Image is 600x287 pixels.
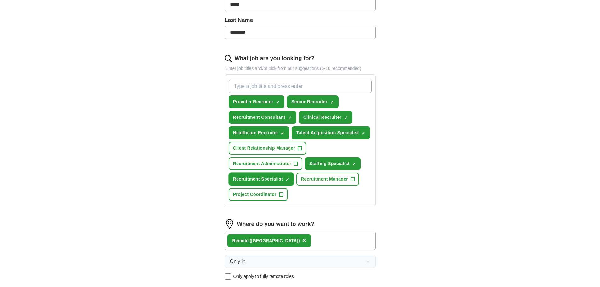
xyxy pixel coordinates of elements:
span: Client Relationship Manager [233,145,295,152]
label: Last Name [225,16,376,25]
span: Staffing Specialist [309,160,350,167]
span: ✓ [344,115,348,120]
button: Staffing Specialist✓ [305,157,361,170]
span: Only apply to fully remote roles [233,273,294,280]
button: Client Relationship Manager [229,142,306,155]
span: Recruitment Administrator [233,160,292,167]
span: ✓ [285,177,289,182]
label: Where do you want to work? [237,220,314,228]
button: Recruitment Consultant✓ [229,111,296,124]
button: Talent Acquisition Specialist✓ [292,126,370,139]
button: Recruitment Manager [296,173,359,186]
p: Enter job titles and/or pick from our suggestions (6-10 recommended) [225,65,376,72]
button: Recruitment Specialist✓ [229,173,294,186]
input: Only apply to fully remote roles [225,273,231,280]
button: Project Coordinator [229,188,288,201]
div: Remote ([GEOGRAPHIC_DATA]) [232,238,300,244]
button: Healthcare Recruiter✓ [229,126,289,139]
span: Provider Recruiter [233,99,273,105]
span: ✓ [281,131,284,136]
span: Only in [230,258,246,265]
span: Healthcare Recruiter [233,129,278,136]
span: Senior Recruiter [291,99,328,105]
span: ✓ [362,131,365,136]
button: Recruitment Administrator [229,157,303,170]
span: ✓ [330,100,334,105]
label: What job are you looking for? [235,54,315,63]
span: Project Coordinator [233,191,277,198]
span: Recruitment Consultant [233,114,285,121]
span: Talent Acquisition Specialist [296,129,359,136]
button: Only in [225,255,376,268]
span: ✓ [352,162,356,167]
span: ✓ [288,115,292,120]
img: location.png [225,219,235,229]
button: Senior Recruiter✓ [287,95,339,108]
img: search.png [225,55,232,62]
span: ✓ [276,100,280,105]
span: × [302,237,306,244]
input: Type a job title and press enter [229,80,372,93]
button: Clinical Recruiter✓ [299,111,352,124]
span: Clinical Recruiter [303,114,341,121]
span: Recruitment Manager [301,176,348,182]
button: Provider Recruiter✓ [229,95,284,108]
span: Recruitment Specialist [233,176,283,182]
button: × [302,236,306,245]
